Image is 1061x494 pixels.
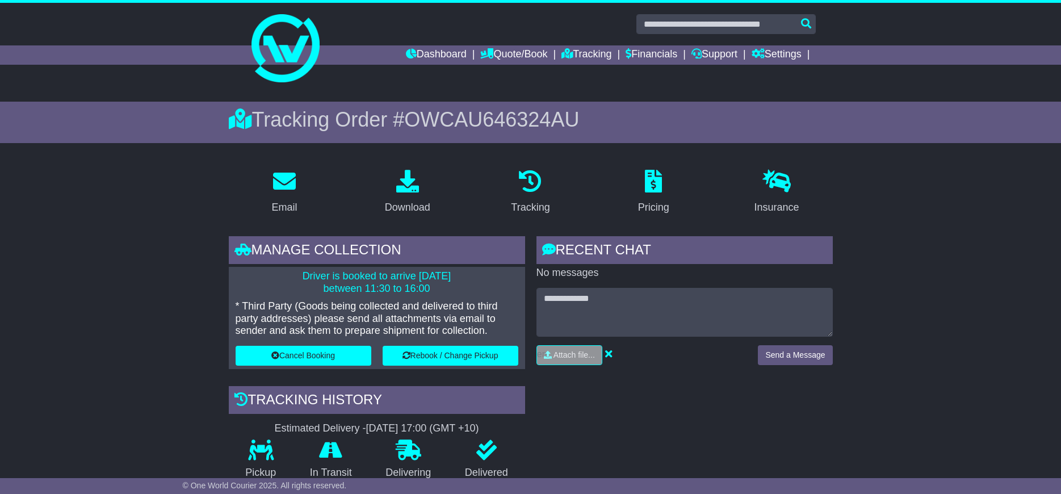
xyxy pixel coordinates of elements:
[229,386,525,417] div: Tracking history
[448,467,525,479] p: Delivered
[366,422,479,435] div: [DATE] 17:00 (GMT +10)
[480,45,547,65] a: Quote/Book
[378,166,438,219] a: Download
[747,166,807,219] a: Insurance
[236,270,518,295] p: Driver is booked to arrive [DATE] between 11:30 to 16:00
[631,166,677,219] a: Pricing
[369,467,448,479] p: Delivering
[229,107,833,132] div: Tracking Order #
[536,236,833,267] div: RECENT CHAT
[754,200,799,215] div: Insurance
[536,267,833,279] p: No messages
[236,300,518,337] p: * Third Party (Goods being collected and delivered to third party addresses) please send all atta...
[183,481,347,490] span: © One World Courier 2025. All rights reserved.
[264,166,304,219] a: Email
[229,422,525,435] div: Estimated Delivery -
[511,200,550,215] div: Tracking
[383,346,518,366] button: Rebook / Change Pickup
[293,467,369,479] p: In Transit
[385,200,430,215] div: Download
[626,45,677,65] a: Financials
[758,345,832,365] button: Send a Message
[229,467,293,479] p: Pickup
[236,346,371,366] button: Cancel Booking
[271,200,297,215] div: Email
[404,108,579,131] span: OWCAU646324AU
[229,236,525,267] div: Manage collection
[752,45,802,65] a: Settings
[638,200,669,215] div: Pricing
[406,45,467,65] a: Dashboard
[504,166,557,219] a: Tracking
[561,45,611,65] a: Tracking
[691,45,737,65] a: Support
